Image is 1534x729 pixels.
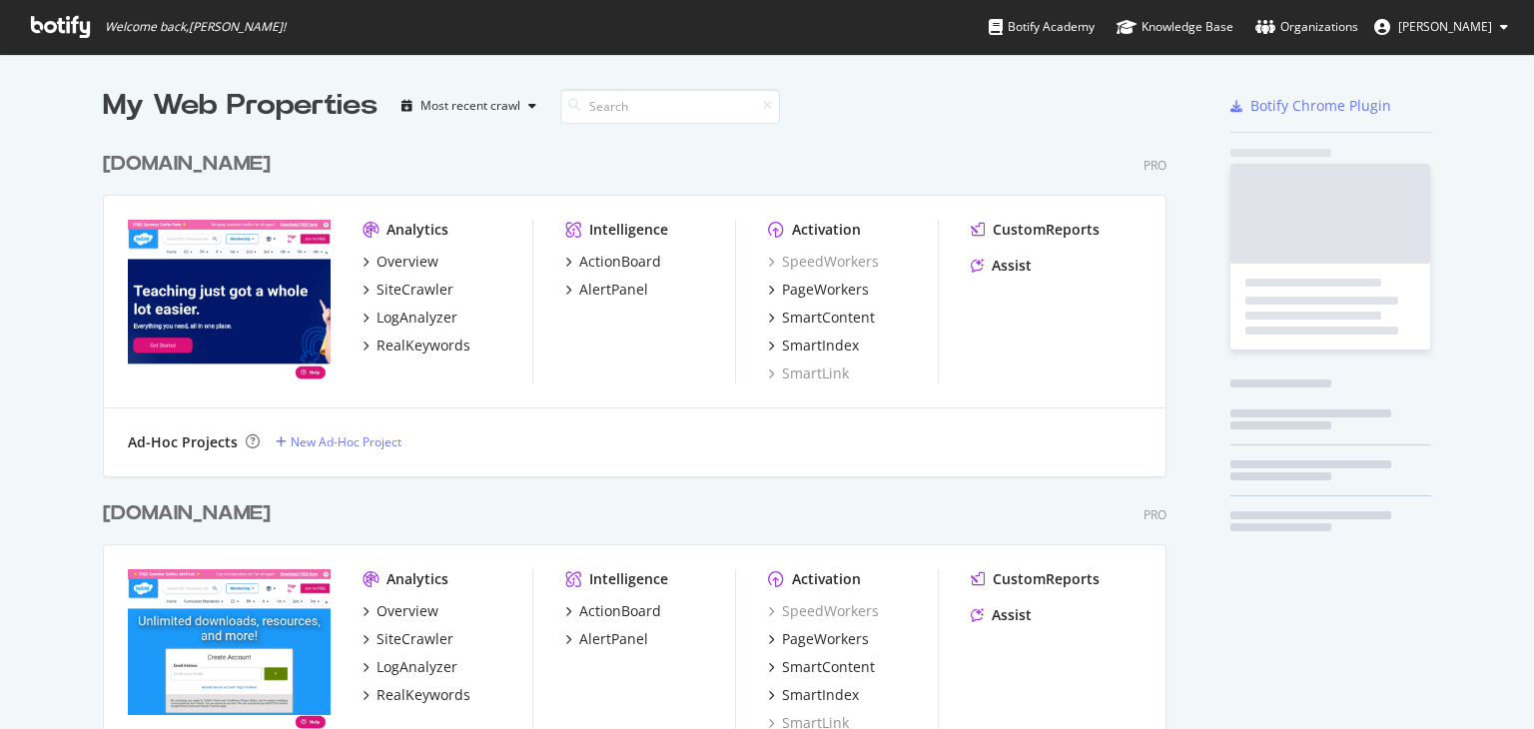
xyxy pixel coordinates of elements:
[565,629,648,649] a: AlertPanel
[579,280,648,300] div: AlertPanel
[565,252,661,272] a: ActionBoard
[377,657,457,677] div: LogAnalyzer
[363,685,470,705] a: RealKeywords
[377,252,438,272] div: Overview
[768,685,859,705] a: SmartIndex
[782,308,875,328] div: SmartContent
[363,280,453,300] a: SiteCrawler
[565,280,648,300] a: AlertPanel
[363,657,457,677] a: LogAnalyzer
[377,336,470,356] div: RealKeywords
[565,601,661,621] a: ActionBoard
[393,90,544,122] button: Most recent crawl
[420,100,520,112] div: Most recent crawl
[377,280,453,300] div: SiteCrawler
[768,280,869,300] a: PageWorkers
[128,220,331,381] img: www.twinkl.com.au
[1358,11,1524,43] button: [PERSON_NAME]
[579,252,661,272] div: ActionBoard
[1398,18,1492,35] span: Ruth Everett
[103,86,378,126] div: My Web Properties
[1255,17,1358,37] div: Organizations
[377,308,457,328] div: LogAnalyzer
[992,256,1032,276] div: Assist
[386,220,448,240] div: Analytics
[103,150,279,179] a: [DOMAIN_NAME]
[971,220,1100,240] a: CustomReports
[768,336,859,356] a: SmartIndex
[1117,17,1233,37] div: Knowledge Base
[291,433,401,450] div: New Ad-Hoc Project
[992,605,1032,625] div: Assist
[971,605,1032,625] a: Assist
[782,629,869,649] div: PageWorkers
[971,569,1100,589] a: CustomReports
[276,433,401,450] a: New Ad-Hoc Project
[782,685,859,705] div: SmartIndex
[103,150,271,179] div: [DOMAIN_NAME]
[363,308,457,328] a: LogAnalyzer
[363,336,470,356] a: RealKeywords
[989,17,1095,37] div: Botify Academy
[768,308,875,328] a: SmartContent
[105,19,286,35] span: Welcome back, [PERSON_NAME] !
[377,601,438,621] div: Overview
[993,220,1100,240] div: CustomReports
[128,432,238,452] div: Ad-Hoc Projects
[782,336,859,356] div: SmartIndex
[363,629,453,649] a: SiteCrawler
[560,89,780,124] input: Search
[589,220,668,240] div: Intelligence
[589,569,668,589] div: Intelligence
[363,252,438,272] a: Overview
[363,601,438,621] a: Overview
[103,499,271,528] div: [DOMAIN_NAME]
[1144,506,1166,523] div: Pro
[782,657,875,677] div: SmartContent
[782,280,869,300] div: PageWorkers
[386,569,448,589] div: Analytics
[768,601,879,621] a: SpeedWorkers
[768,657,875,677] a: SmartContent
[993,569,1100,589] div: CustomReports
[579,601,661,621] div: ActionBoard
[768,364,849,383] a: SmartLink
[579,629,648,649] div: AlertPanel
[768,629,869,649] a: PageWorkers
[792,569,861,589] div: Activation
[971,256,1032,276] a: Assist
[792,220,861,240] div: Activation
[1250,96,1391,116] div: Botify Chrome Plugin
[1230,96,1391,116] a: Botify Chrome Plugin
[103,499,279,528] a: [DOMAIN_NAME]
[377,685,470,705] div: RealKeywords
[377,629,453,649] div: SiteCrawler
[1144,157,1166,174] div: Pro
[768,252,879,272] a: SpeedWorkers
